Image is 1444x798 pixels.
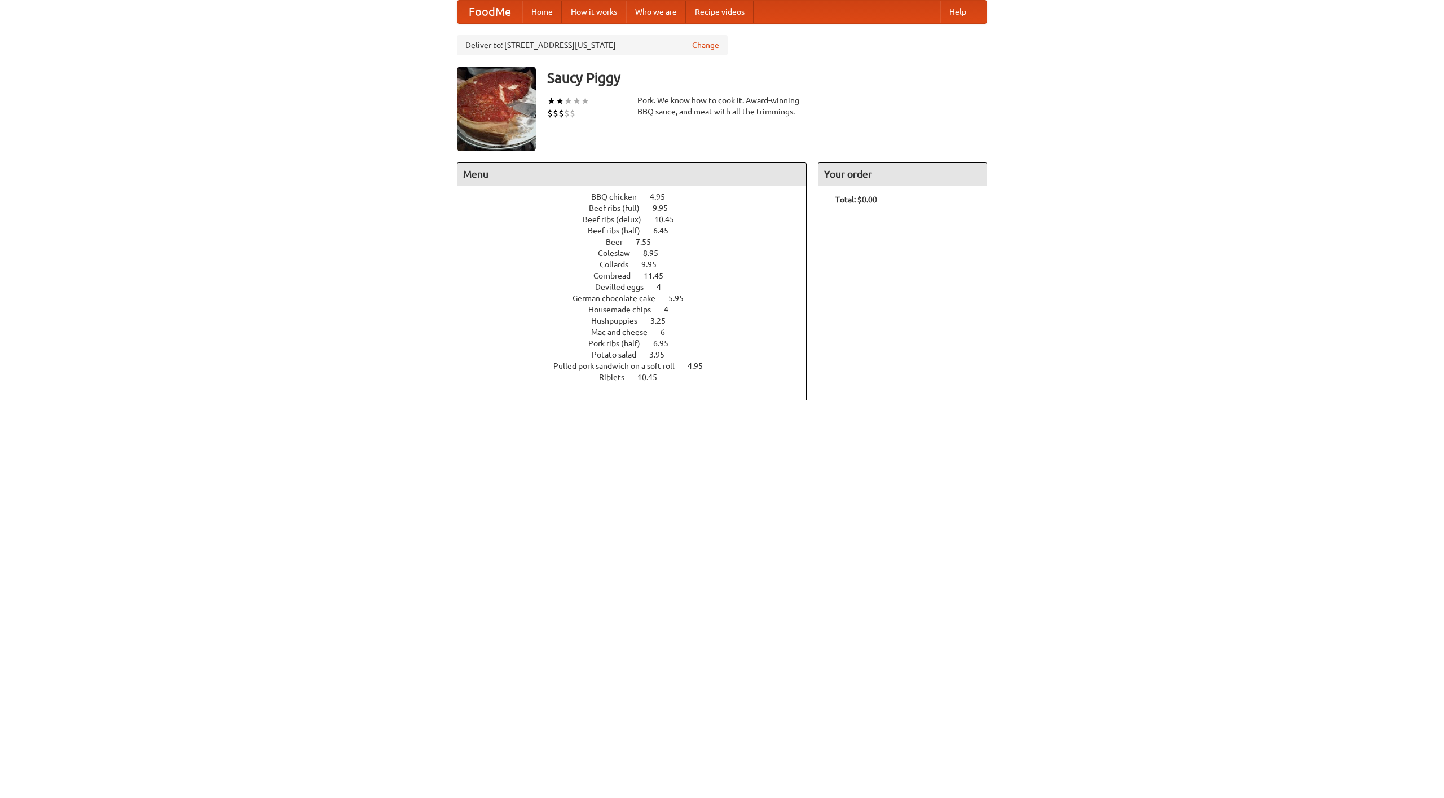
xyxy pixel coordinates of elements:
a: Coleslaw 8.95 [598,249,679,258]
a: Pork ribs (half) 6.95 [588,339,689,348]
div: Deliver to: [STREET_ADDRESS][US_STATE] [457,35,728,55]
a: FoodMe [457,1,522,23]
span: German chocolate cake [573,294,667,303]
span: 10.45 [654,215,685,224]
a: German chocolate cake 5.95 [573,294,705,303]
a: Beef ribs (delux) 10.45 [583,215,695,224]
a: BBQ chicken 4.95 [591,192,686,201]
a: Change [692,39,719,51]
span: Coleslaw [598,249,641,258]
li: ★ [564,95,573,107]
span: Pulled pork sandwich on a soft roll [553,361,686,371]
span: 6 [661,328,676,337]
span: BBQ chicken [591,192,648,201]
li: ★ [581,95,589,107]
a: Cornbread 11.45 [593,271,684,280]
span: 9.95 [653,204,679,213]
span: 9.95 [641,260,668,269]
a: Mac and cheese 6 [591,328,686,337]
span: Cornbread [593,271,642,280]
h3: Saucy Piggy [547,67,987,89]
a: Beef ribs (full) 9.95 [589,204,689,213]
span: 10.45 [637,373,668,382]
li: $ [564,107,570,120]
a: Riblets 10.45 [599,373,678,382]
span: Collards [600,260,640,269]
a: Who we are [626,1,686,23]
li: ★ [547,95,556,107]
span: Beef ribs (half) [588,226,651,235]
a: How it works [562,1,626,23]
li: ★ [556,95,564,107]
span: Devilled eggs [595,283,655,292]
a: Help [940,1,975,23]
span: 3.25 [650,316,677,325]
a: Hushpuppies 3.25 [591,316,686,325]
span: 11.45 [644,271,675,280]
b: Total: $0.00 [835,195,877,204]
h4: Menu [457,163,806,186]
li: $ [547,107,553,120]
span: 4.95 [688,361,714,371]
img: angular.jpg [457,67,536,151]
span: 4 [664,305,680,314]
span: Pork ribs (half) [588,339,651,348]
span: 7.55 [636,237,662,246]
a: Collards 9.95 [600,260,677,269]
span: Beef ribs (full) [589,204,651,213]
a: Recipe videos [686,1,754,23]
span: 4.95 [650,192,676,201]
span: 4 [657,283,672,292]
span: Potato salad [592,350,648,359]
li: $ [558,107,564,120]
a: Beer 7.55 [606,237,672,246]
li: $ [553,107,558,120]
a: Beef ribs (half) 6.45 [588,226,689,235]
span: Hushpuppies [591,316,649,325]
a: Potato salad 3.95 [592,350,685,359]
span: 3.95 [649,350,676,359]
span: Riblets [599,373,636,382]
li: ★ [573,95,581,107]
li: $ [570,107,575,120]
span: 6.95 [653,339,680,348]
a: Housemade chips 4 [588,305,689,314]
a: Devilled eggs 4 [595,283,682,292]
a: Home [522,1,562,23]
span: 5.95 [668,294,695,303]
span: 6.45 [653,226,680,235]
span: Housemade chips [588,305,662,314]
span: Beer [606,237,634,246]
span: Mac and cheese [591,328,659,337]
span: 8.95 [643,249,670,258]
a: Pulled pork sandwich on a soft roll 4.95 [553,361,724,371]
div: Pork. We know how to cook it. Award-winning BBQ sauce, and meat with all the trimmings. [637,95,807,117]
h4: Your order [818,163,987,186]
span: Beef ribs (delux) [583,215,653,224]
